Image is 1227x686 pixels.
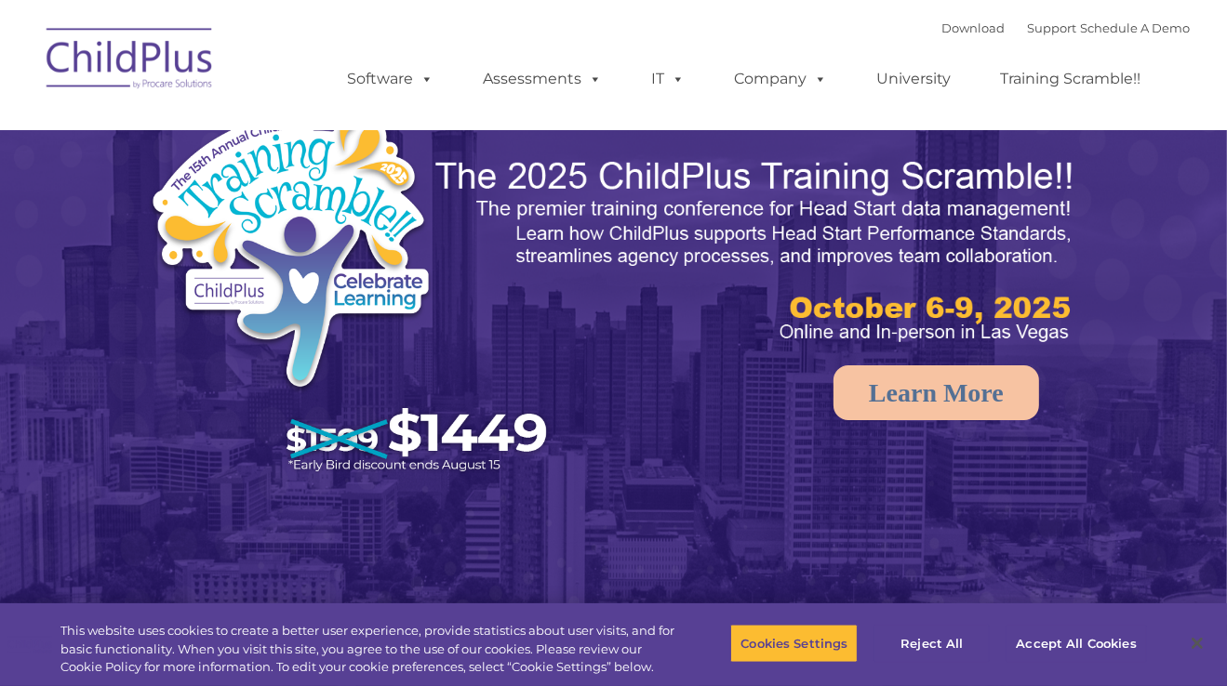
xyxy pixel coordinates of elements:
button: Reject All [874,624,990,663]
a: Company [716,60,847,98]
a: Schedule A Demo [1081,20,1191,35]
button: Accept All Cookies [1006,624,1146,663]
a: Learn More [834,365,1039,420]
img: ChildPlus by Procare Solutions [37,15,223,108]
span: Phone number [259,199,338,213]
a: IT [634,60,704,98]
a: Download [942,20,1006,35]
button: Close [1177,623,1218,664]
a: Support [1028,20,1077,35]
font: | [942,20,1191,35]
a: Assessments [465,60,621,98]
span: Last name [259,123,315,137]
a: Software [329,60,453,98]
button: Cookies Settings [730,624,858,663]
a: University [859,60,970,98]
a: Training Scramble!! [982,60,1160,98]
div: This website uses cookies to create a better user experience, provide statistics about user visit... [60,622,674,677]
